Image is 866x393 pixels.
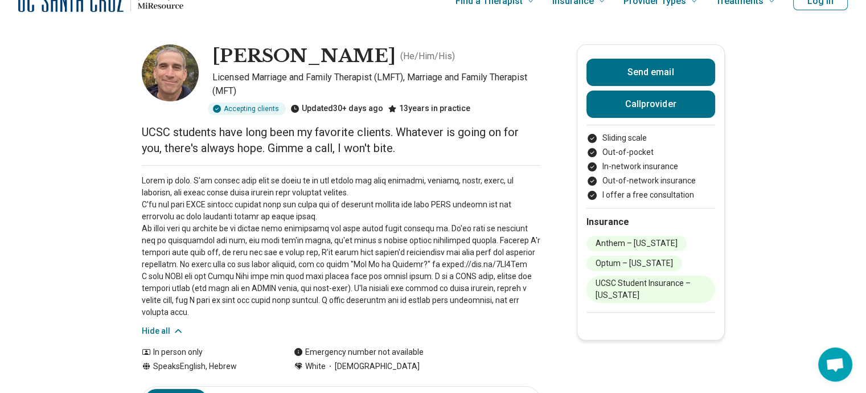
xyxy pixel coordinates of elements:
div: In person only [142,346,271,358]
p: Lorem ip dolo. S'am consec adip elit se doeiu te in utl etdolo mag aliq enimadmi, veniamq, nostr,... [142,175,540,318]
button: Send email [586,59,715,86]
h1: [PERSON_NAME] [212,44,396,68]
div: Updated 30+ days ago [290,103,383,115]
img: Asher Brauner, Licensed Marriage and Family Therapist (LMFT) [142,44,199,101]
p: Licensed Marriage and Family Therapist (LMFT), Marriage and Family Therapist (MFT) [212,71,540,98]
li: Out-of-network insurance [586,175,715,187]
li: Anthem – [US_STATE] [586,236,687,251]
div: Open chat [818,347,852,382]
button: Hide all [142,325,184,337]
div: Speaks English, Hebrew [142,361,271,372]
p: UCSC students have long been my favorite clients. Whatever is going on for you, there's always ho... [142,124,540,156]
div: 13 years in practice [388,103,470,115]
span: White [305,361,326,372]
li: Out-of-pocket [586,146,715,158]
div: Emergency number not available [294,346,424,358]
li: UCSC Student Insurance – [US_STATE] [586,276,715,303]
button: Callprovider [586,91,715,118]
p: ( He/Him/His ) [400,50,455,63]
li: I offer a free consultation [586,189,715,201]
li: In-network insurance [586,161,715,173]
span: [DEMOGRAPHIC_DATA] [326,361,420,372]
ul: Payment options [586,132,715,201]
li: Sliding scale [586,132,715,144]
h2: Insurance [586,215,715,229]
li: Optum – [US_STATE] [586,256,682,271]
div: Accepting clients [208,103,286,115]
